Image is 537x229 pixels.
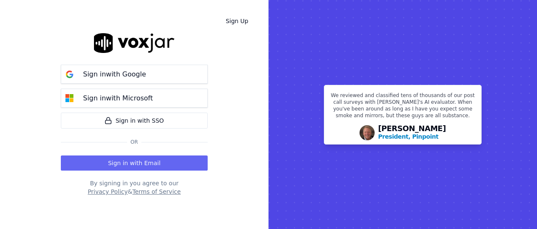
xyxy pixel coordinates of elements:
[83,93,153,103] p: Sign in with Microsoft
[132,187,180,196] button: Terms of Service
[61,65,208,84] button: Sign inwith Google
[61,90,78,107] img: microsoft Sign in button
[88,187,128,196] button: Privacy Policy
[61,66,78,83] img: google Sign in button
[61,89,208,108] button: Sign inwith Microsoft
[61,155,208,171] button: Sign in with Email
[378,125,446,141] div: [PERSON_NAME]
[94,33,175,53] img: logo
[360,125,375,140] img: Avatar
[61,179,208,196] div: By signing in you agree to our &
[378,132,438,141] p: President, Pinpoint
[61,113,208,129] a: Sign in with SSO
[329,92,476,122] p: We reviewed and classified tens of thousands of our post call surveys with [PERSON_NAME]'s AI eva...
[83,69,146,79] p: Sign in with Google
[219,13,255,29] a: Sign Up
[127,139,141,145] span: Or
